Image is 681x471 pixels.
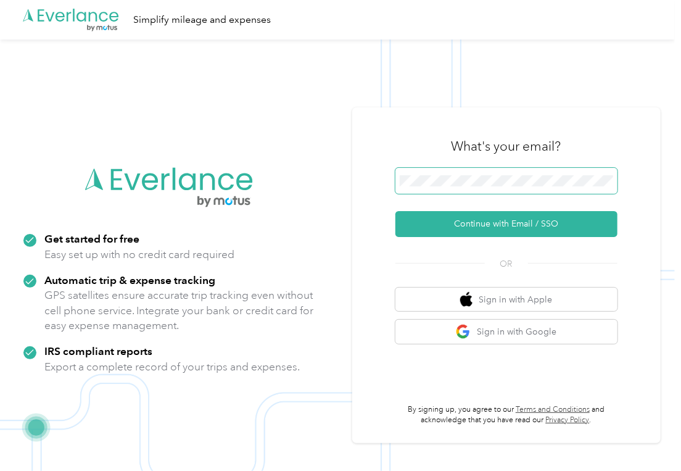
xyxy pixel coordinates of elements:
[45,247,235,262] p: Easy set up with no credit card required
[45,344,153,357] strong: IRS compliant reports
[460,292,473,307] img: apple logo
[45,232,140,245] strong: Get started for free
[45,288,315,333] p: GPS satellites ensure accurate trip tracking even without cell phone service. Integrate your bank...
[133,12,271,28] div: Simplify mileage and expenses
[456,324,471,340] img: google logo
[516,405,590,414] a: Terms and Conditions
[395,404,617,426] p: By signing up, you agree to our and acknowledge that you have read our .
[485,257,528,270] span: OR
[452,138,561,155] h3: What's your email?
[395,320,617,344] button: google logoSign in with Google
[45,359,300,375] p: Export a complete record of your trips and expenses.
[546,415,590,425] a: Privacy Policy
[45,273,216,286] strong: Automatic trip & expense tracking
[395,288,617,312] button: apple logoSign in with Apple
[395,211,617,237] button: Continue with Email / SSO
